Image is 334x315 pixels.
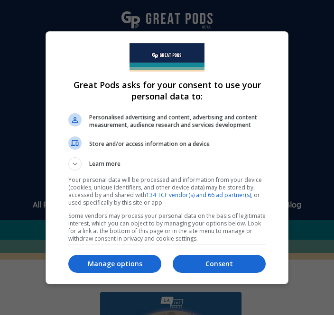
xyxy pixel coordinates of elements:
img: Welcome to Great Pods [130,43,204,72]
p: Consent [173,259,266,269]
p: Some vendors may process your personal data on the basis of legitimate interest, which you can ob... [68,212,266,243]
button: Manage options [68,255,161,273]
span: Store and/or access information on a device [89,140,266,148]
button: Learn more [68,157,266,171]
span: Learn more [89,160,121,171]
span: Personalised advertising and content, advertising and content measurement, audience research and ... [89,114,266,129]
div: Great Pods asks for your consent to use your personal data to: [46,31,288,284]
p: Your personal data will be processed and information from your device (cookies, unique identifier... [68,176,266,207]
a: 134 TCF vendor(s) and 66 ad partner(s) [146,191,251,199]
h1: Great Pods asks for your consent to use your personal data to: [68,79,266,102]
button: Consent [173,255,266,273]
p: Manage options [68,259,161,269]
